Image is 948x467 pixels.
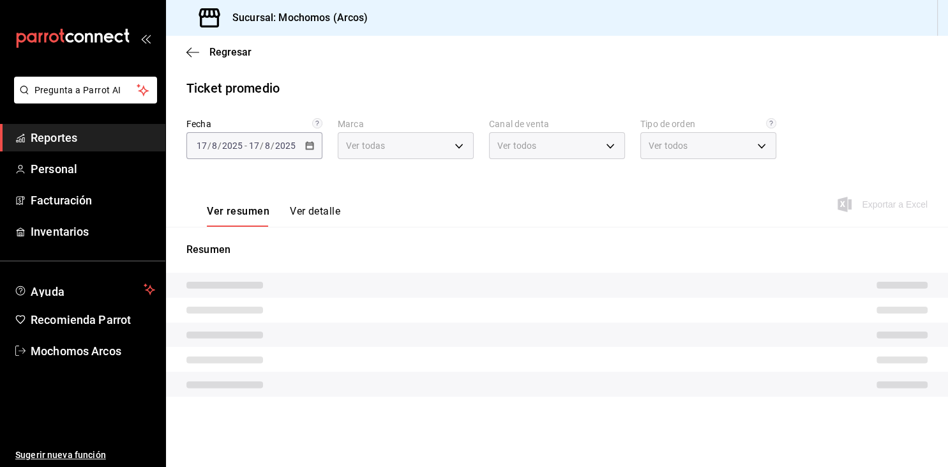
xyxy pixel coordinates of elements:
span: Ver todas [346,139,385,152]
span: Inventarios [31,223,155,240]
span: Pregunta a Parrot AI [34,84,137,97]
span: / [207,141,211,151]
input: -- [248,141,260,151]
input: -- [196,141,207,151]
a: Pregunta a Parrot AI [9,93,157,106]
span: Sugerir nueva función [15,448,155,462]
input: ---- [222,141,243,151]
button: open_drawer_menu [140,33,151,43]
p: Resumen [186,242,928,257]
svg: Todas las órdenes contabilizan 1 comensal a excepción de órdenes de mesa con comensales obligator... [766,118,776,128]
span: Facturación [31,192,155,209]
span: Reportes [31,129,155,146]
span: Mochomos Arcos [31,342,155,360]
input: ---- [275,141,296,151]
button: Ver resumen [207,205,269,227]
button: Ver detalle [290,205,340,227]
span: Recomienda Parrot [31,311,155,328]
span: / [218,141,222,151]
svg: Información delimitada a máximo 62 días. [312,118,322,128]
span: Regresar [209,46,252,58]
span: Personal [31,160,155,178]
span: Ver todos [497,139,536,152]
label: Marca [338,119,474,128]
button: Pregunta a Parrot AI [14,77,157,103]
button: Regresar [186,46,252,58]
span: Ayuda [31,282,139,297]
span: / [271,141,275,151]
label: Fecha [186,119,322,128]
input: -- [264,141,271,151]
span: Ver todos [649,139,688,152]
h3: Sucursal: Mochomos (Arcos) [222,10,368,26]
div: Ticket promedio [186,79,280,98]
span: / [260,141,264,151]
div: navigation tabs [207,205,340,227]
label: Canal de venta [489,119,625,128]
span: - [245,141,247,151]
input: -- [211,141,218,151]
label: Tipo de orden [640,119,776,128]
